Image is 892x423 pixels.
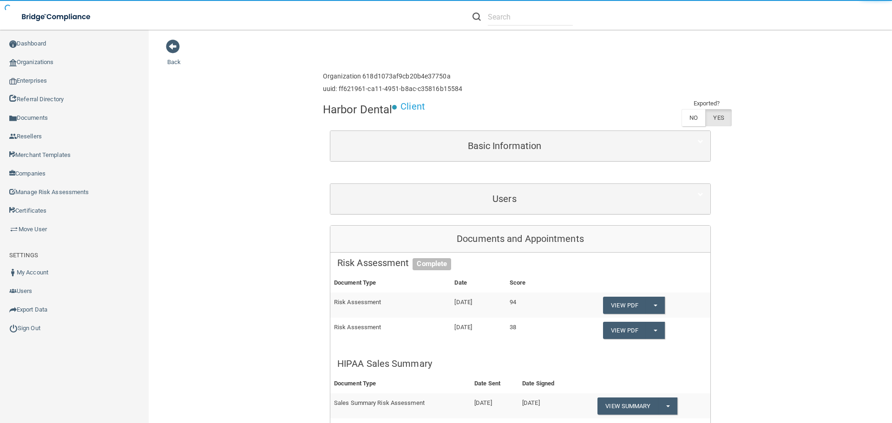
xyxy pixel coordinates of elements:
img: briefcase.64adab9b.png [9,225,19,234]
img: ic_reseller.de258add.png [9,133,17,140]
label: YES [705,109,731,126]
label: NO [682,109,705,126]
h6: uuid: ff621961-ca11-4951-b8ac-c35816b15584 [323,85,462,92]
h5: Risk Assessment [337,258,703,268]
a: View PDF [603,297,646,314]
img: bridge_compliance_login_screen.278c3ca4.svg [14,7,99,26]
td: Risk Assessment [330,318,451,342]
th: Score [506,273,558,293]
a: Basic Information [337,136,703,156]
th: Document Type [330,374,471,393]
img: icon-documents.8dae5593.png [9,115,17,122]
th: Document Type [330,273,451,293]
img: ic-search.3b580494.png [472,13,481,21]
iframe: Drift Widget Chat Controller [731,357,881,394]
td: 38 [506,318,558,342]
a: View Summary [597,397,658,415]
h4: Harbor Dental [323,104,392,116]
td: [DATE] [451,293,505,318]
h6: Organization 618d1073af9cb20b4e37750a [323,73,462,80]
img: enterprise.0d942306.png [9,78,17,85]
td: 94 [506,293,558,318]
a: Users [337,189,703,209]
td: Sales Summary Risk Assessment [330,393,471,418]
a: Back [167,47,181,65]
td: [DATE] [451,318,505,342]
td: [DATE] [518,393,575,418]
img: ic_power_dark.7ecde6b1.png [9,324,18,332]
h5: Basic Information [337,141,672,151]
td: Exported? [682,98,732,109]
h5: HIPAA Sales Summary [337,358,703,369]
td: [DATE] [471,393,518,418]
th: Date Signed [518,374,575,393]
img: icon-export.b9366987.png [9,306,17,313]
input: Search [488,8,573,26]
div: Documents and Appointments [330,226,710,253]
td: Risk Assessment [330,293,451,318]
img: ic_user_dark.df1a06c3.png [9,269,17,276]
h5: Users [337,194,672,204]
a: View PDF [603,322,646,339]
img: icon-users.e205127d.png [9,287,17,295]
img: ic_dashboard_dark.d01f4a41.png [9,40,17,48]
p: Client [400,98,425,115]
span: Complete [413,258,451,270]
th: Date Sent [471,374,518,393]
label: SETTINGS [9,250,38,261]
th: Date [451,273,505,293]
img: organization-icon.f8decf85.png [9,59,17,66]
